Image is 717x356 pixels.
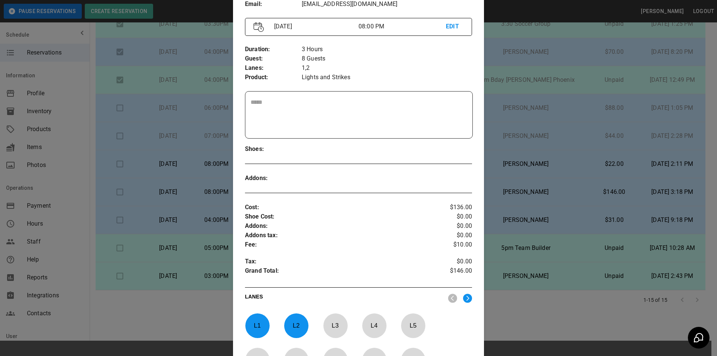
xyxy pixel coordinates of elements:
img: right.svg [463,294,472,303]
img: nav_left.svg [448,294,457,303]
p: Addons : [245,222,434,231]
p: EDIT [446,22,463,31]
p: Product : [245,73,302,82]
p: Tax : [245,257,434,266]
p: L 1 [245,317,270,334]
p: L 5 [401,317,425,334]
p: $136.00 [434,203,472,212]
p: Shoes : [245,145,302,154]
p: $0.00 [434,212,472,222]
p: LANES [245,293,442,303]
p: Cost : [245,203,434,212]
p: L 4 [362,317,387,334]
p: $0.00 [434,222,472,231]
p: Lights and Strikes [302,73,472,82]
p: $0.00 [434,231,472,240]
p: $146.00 [434,266,472,278]
p: Duration : [245,45,302,54]
p: Shoe Cost : [245,212,434,222]
p: 1,2 [302,64,472,73]
p: $0.00 [434,257,472,266]
p: L 2 [284,317,308,334]
p: Guest : [245,54,302,64]
img: Vector [254,22,264,32]
p: Lanes : [245,64,302,73]
p: 8 Guests [302,54,472,64]
p: 08:00 PM [358,22,446,31]
p: 3 Hours [302,45,472,54]
p: Grand Total : [245,266,434,278]
p: Addons : [245,174,302,183]
p: Addons tax : [245,231,434,240]
p: $10.00 [434,240,472,250]
p: L 3 [323,317,348,334]
p: Fee : [245,240,434,250]
p: [DATE] [271,22,358,31]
